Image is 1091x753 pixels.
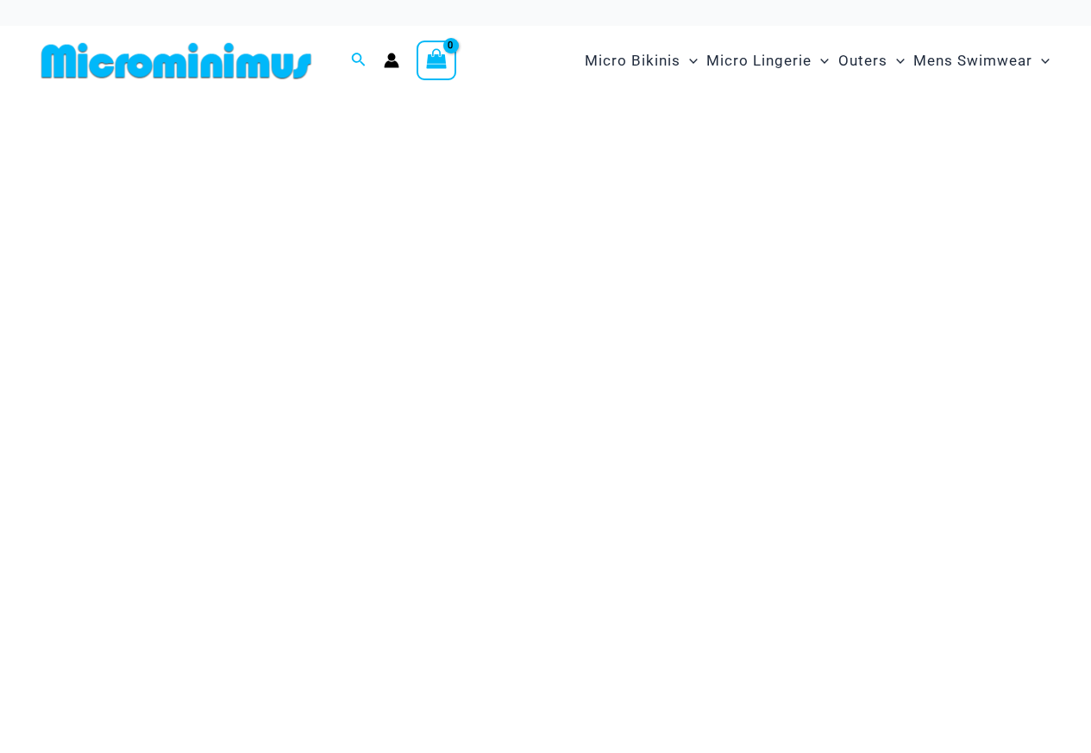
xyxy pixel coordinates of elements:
a: View Shopping Cart, empty [417,41,456,80]
span: Menu Toggle [1032,39,1050,83]
span: Mens Swimwear [913,39,1032,83]
a: Search icon link [351,50,367,72]
nav: Site Navigation [578,32,1057,90]
span: Menu Toggle [812,39,829,83]
span: Micro Bikinis [585,39,680,83]
a: Account icon link [384,53,399,68]
a: Mens SwimwearMenu ToggleMenu Toggle [909,35,1054,87]
a: Micro BikinisMenu ToggleMenu Toggle [580,35,702,87]
span: Micro Lingerie [706,39,812,83]
a: Micro LingerieMenu ToggleMenu Toggle [702,35,833,87]
img: MM SHOP LOGO FLAT [34,41,318,80]
a: OutersMenu ToggleMenu Toggle [834,35,909,87]
span: Menu Toggle [887,39,905,83]
span: Menu Toggle [680,39,698,83]
span: Outers [838,39,887,83]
